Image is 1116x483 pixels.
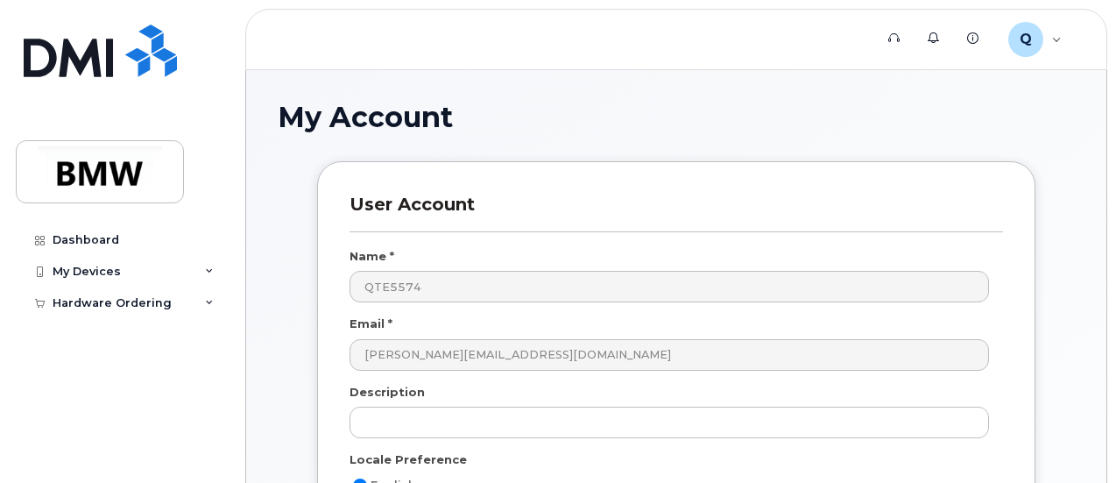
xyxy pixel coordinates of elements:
[350,194,1003,231] h3: User Account
[350,316,392,332] label: Email *
[350,451,467,468] label: Locale Preference
[350,384,425,401] label: Description
[350,248,394,265] label: Name *
[1040,407,1103,470] iframe: Messenger Launcher
[278,102,1075,132] h1: My Account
